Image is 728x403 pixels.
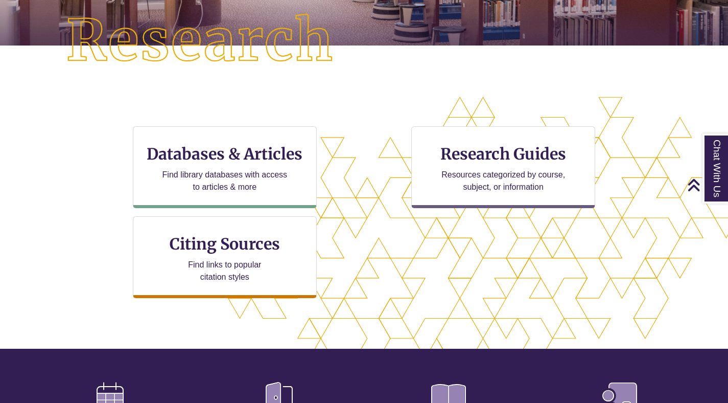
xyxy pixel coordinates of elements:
a: Back to Top [687,178,725,192]
p: Find library databases with access to articles & more [158,169,291,193]
p: Find links to popular citation styles [175,259,274,283]
p: Resources categorized by course, subject, or information [437,169,570,193]
h3: Citing Sources [162,234,287,254]
a: Databases & Articles Find library databases with access to articles & more [133,126,317,208]
a: Research Guides Resources categorized by course, subject, or information [411,126,595,208]
h3: Databases & Articles [142,144,308,164]
a: Citing Sources Find links to popular citation styles [133,216,317,298]
h3: Research Guides [420,144,586,164]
